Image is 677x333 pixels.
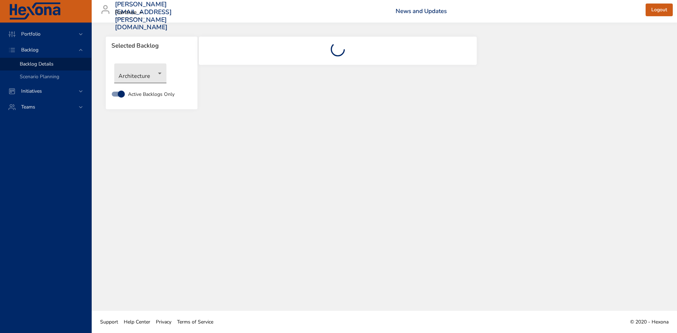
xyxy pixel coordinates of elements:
[111,42,192,49] span: Selected Backlog
[20,61,54,67] span: Backlog Details
[646,4,673,17] button: Logout
[128,91,175,98] span: Active Backlogs Only
[16,31,46,37] span: Portfolio
[124,319,150,325] span: Help Center
[156,319,171,325] span: Privacy
[115,1,172,31] h3: [PERSON_NAME][EMAIL_ADDRESS][PERSON_NAME][DOMAIN_NAME]
[8,2,61,20] img: Hexona
[16,47,44,53] span: Backlog
[97,314,121,330] a: Support
[20,73,59,80] span: Scenario Planning
[177,319,213,325] span: Terms of Service
[651,6,667,14] span: Logout
[174,314,216,330] a: Terms of Service
[153,314,174,330] a: Privacy
[396,7,447,15] a: News and Updates
[16,88,48,94] span: Initiatives
[114,63,166,83] div: Architecture
[100,319,118,325] span: Support
[630,319,669,325] span: © 2020 - Hexona
[16,104,41,110] span: Teams
[115,7,145,18] div: Raintree
[121,314,153,330] a: Help Center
